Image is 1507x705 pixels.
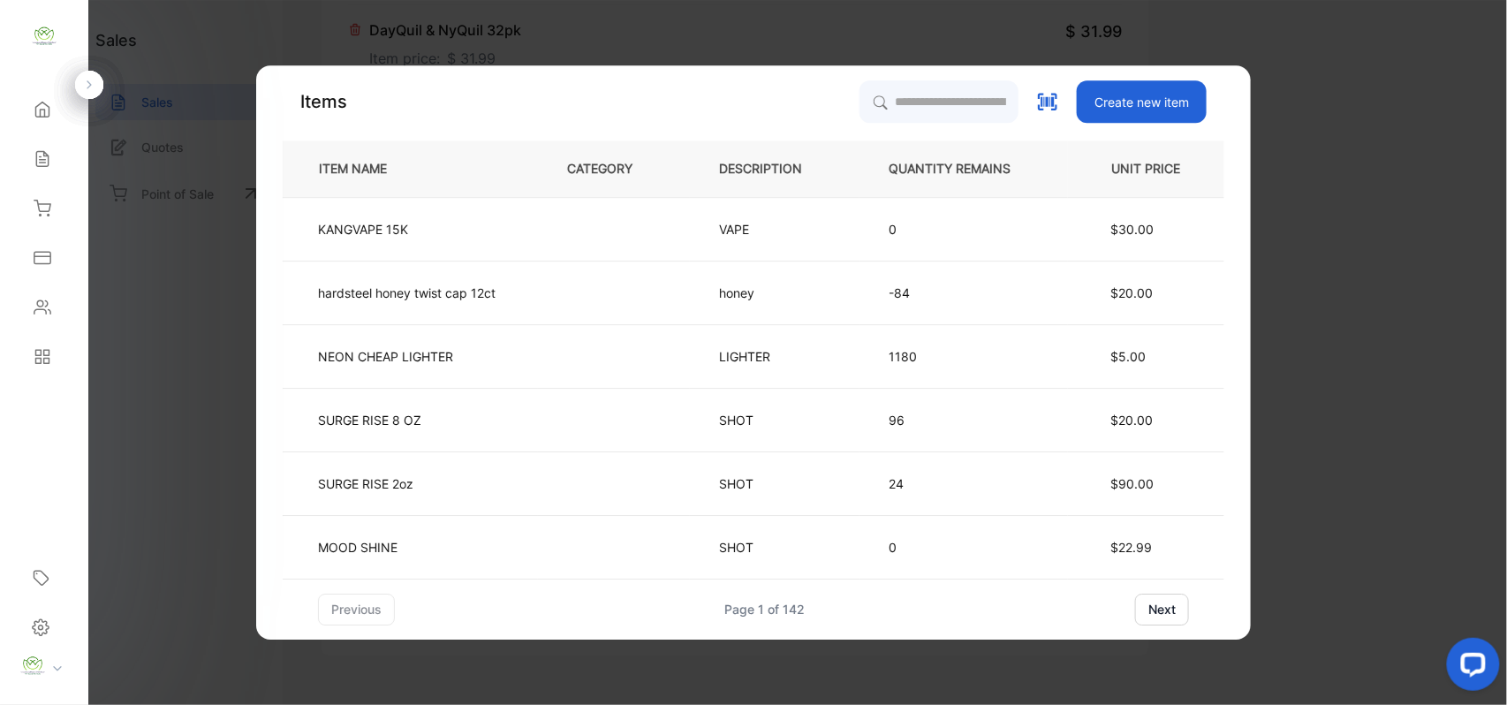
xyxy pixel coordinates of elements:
p: CATEGORY [567,160,661,178]
span: $90.00 [1110,476,1154,491]
p: VAPE [719,220,766,239]
iframe: LiveChat chat widget [1433,631,1507,705]
p: honey [719,284,766,302]
p: Items [300,88,347,115]
p: hardsteel honey twist cap 12ct [318,284,496,302]
p: NEON CHEAP LIGHTER [318,347,453,366]
p: UNIT PRICE [1097,160,1195,178]
p: QUANTITY REMAINS [889,160,1039,178]
p: SHOT [719,474,766,493]
span: $20.00 [1110,413,1153,428]
p: KANGVAPE 15K [318,220,408,239]
p: MOOD SHINE [318,538,398,557]
p: 1180 [889,347,1039,366]
span: $5.00 [1110,349,1146,364]
p: SURGE RISE 8 OZ [318,411,421,429]
div: Page 1 of 142 [725,600,806,618]
p: LIGHTER [719,347,770,366]
p: 0 [889,220,1039,239]
p: SHOT [719,411,766,429]
span: $30.00 [1110,222,1154,237]
img: logo [31,23,57,49]
p: -84 [889,284,1039,302]
p: SHOT [719,538,766,557]
button: previous [318,594,395,625]
p: 0 [889,538,1039,557]
span: $20.00 [1110,285,1153,300]
img: profile [19,653,46,679]
button: next [1135,594,1189,625]
p: 24 [889,474,1039,493]
button: Create new item [1077,80,1207,123]
span: $22.99 [1110,540,1152,555]
p: ITEM NAME [312,160,415,178]
p: SURGE RISE 2oz [318,474,413,493]
p: 96 [889,411,1039,429]
p: DESCRIPTION [719,160,830,178]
